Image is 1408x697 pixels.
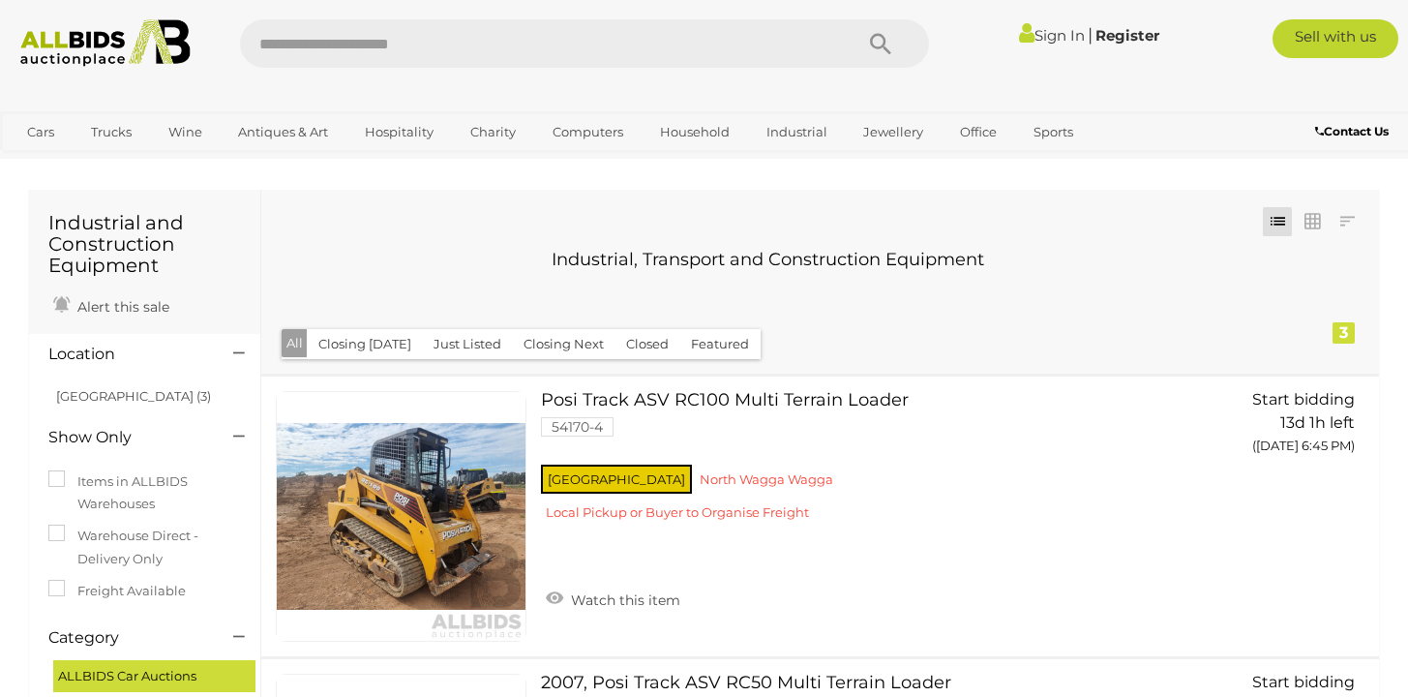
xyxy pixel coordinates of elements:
[225,116,341,148] a: Antiques & Art
[1021,116,1086,148] a: Sports
[352,116,446,148] a: Hospitality
[555,391,1179,535] a: Posi Track ASV RC100 Multi Terrain Loader 54170-4 [GEOGRAPHIC_DATA] North Wagga Wagga Local Picku...
[53,660,255,692] div: ALLBIDS Car Auctions
[48,346,204,363] h4: Location
[48,290,174,319] a: Alert this sale
[48,580,186,602] label: Freight Available
[1095,26,1159,45] a: Register
[1315,124,1389,138] b: Contact Us
[679,329,761,359] button: Featured
[15,116,67,148] a: Cars
[48,429,204,446] h4: Show Only
[156,116,215,148] a: Wine
[1252,390,1355,409] span: Start bidding
[1252,673,1355,691] span: Start bidding
[73,298,169,316] span: Alert this sale
[566,591,680,609] span: Watch this item
[48,212,241,276] h1: Industrial and Construction Equipment
[851,116,936,148] a: Jewellery
[1019,26,1085,45] a: Sign In
[282,329,308,357] button: All
[78,116,144,148] a: Trucks
[307,329,423,359] button: Closing [DATE]
[15,148,177,180] a: [GEOGRAPHIC_DATA]
[48,470,241,516] label: Items in ALLBIDS Warehouses
[1333,322,1355,344] div: 3
[947,116,1009,148] a: Office
[48,629,204,647] h4: Category
[512,329,615,359] button: Closing Next
[647,116,742,148] a: Household
[295,251,1240,270] h3: Industrial, Transport and Construction Equipment
[458,116,528,148] a: Charity
[1208,391,1361,465] a: Start bidding 13d 1h left ([DATE] 6:45 PM)
[832,19,929,68] button: Search
[1273,19,1399,58] a: Sell with us
[422,329,513,359] button: Just Listed
[48,525,241,570] label: Warehouse Direct - Delivery Only
[1315,121,1393,142] a: Contact Us
[11,19,200,67] img: Allbids.com.au
[1088,24,1093,45] span: |
[56,388,211,404] a: [GEOGRAPHIC_DATA] (3)
[614,329,680,359] button: Closed
[541,584,685,613] a: Watch this item
[754,116,840,148] a: Industrial
[540,116,636,148] a: Computers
